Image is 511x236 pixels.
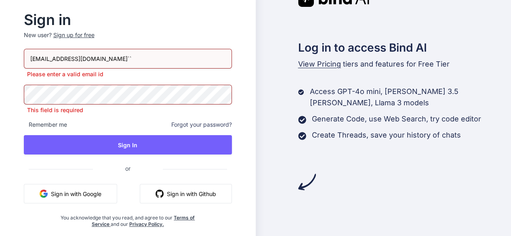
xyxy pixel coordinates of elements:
a: Terms of Service [92,215,195,227]
span: Forgot your password? [171,121,232,129]
p: Access GPT-4o mini, [PERSON_NAME] 3.5 [PERSON_NAME], Llama 3 models [309,86,511,109]
img: google [40,190,48,198]
img: github [156,190,164,198]
p: Please enter a valid email id [24,70,232,78]
p: Create Threads, save your history of chats [312,129,461,141]
div: You acknowledge that you read, and agree to our and our [58,210,197,228]
p: This field is required [24,106,232,114]
span: Remember me [24,121,67,129]
button: Sign in with Google [24,184,117,203]
span: View Pricing [298,60,341,68]
a: Privacy Policy. [129,221,164,227]
button: Sign In [24,135,232,155]
input: Login or Email [24,49,232,69]
div: Sign up for free [53,31,95,39]
img: arrow [298,173,316,191]
span: or [93,159,163,178]
h2: Sign in [24,13,232,26]
p: New user? [24,31,232,49]
p: Generate Code, use Web Search, try code editor [312,113,481,125]
button: Sign in with Github [140,184,232,203]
